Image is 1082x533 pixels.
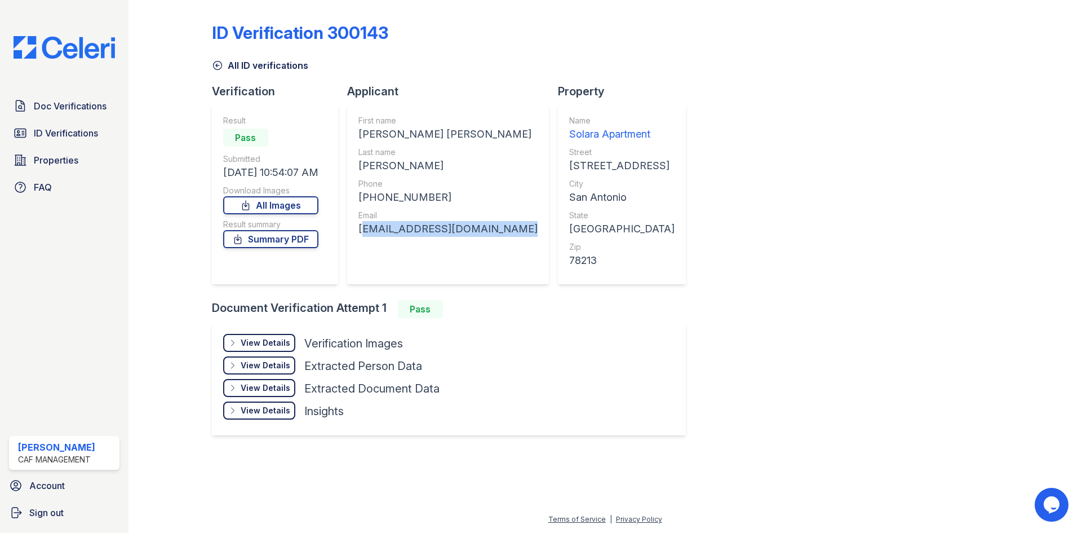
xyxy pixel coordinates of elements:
[212,300,695,318] div: Document Verification Attempt 1
[569,241,675,253] div: Zip
[569,126,675,142] div: Solara Apartment
[9,95,119,117] a: Doc Verifications
[9,149,119,171] a: Properties
[29,479,65,492] span: Account
[569,190,675,205] div: San Antonio
[616,515,662,523] a: Privacy Policy
[569,147,675,158] div: Street
[569,210,675,221] div: State
[358,178,538,190] div: Phone
[569,178,675,190] div: City
[569,221,675,237] div: [GEOGRAPHIC_DATA]
[223,165,318,180] div: [DATE] 10:54:07 AM
[569,158,675,174] div: [STREET_ADDRESS]
[212,23,388,43] div: ID Verification 300143
[5,501,124,524] a: Sign out
[18,454,95,465] div: CAF Management
[304,336,403,351] div: Verification Images
[398,300,443,318] div: Pass
[304,358,422,374] div: Extracted Person Data
[9,176,119,199] a: FAQ
[569,253,675,268] div: 78213
[610,515,612,523] div: |
[304,381,440,397] div: Extracted Document Data
[223,129,268,147] div: Pass
[5,474,124,497] a: Account
[34,126,98,140] span: ID Verifications
[9,122,119,144] a: ID Verifications
[569,115,675,126] div: Name
[358,210,538,221] div: Email
[223,230,318,248] a: Summary PDF
[223,219,318,230] div: Result summary
[5,36,124,59] img: CE_Logo_Blue-a8612792a0a2168367f1c8372b55b34899dd931a85d93a1a3d3e32e68fde9ad4.png
[1035,488,1071,522] iframe: chat widget
[241,405,290,416] div: View Details
[358,126,538,142] div: [PERSON_NAME] [PERSON_NAME]
[241,337,290,349] div: View Details
[223,153,318,165] div: Submitted
[223,185,318,196] div: Download Images
[358,115,538,126] div: First name
[29,506,64,519] span: Sign out
[223,196,318,214] a: All Images
[241,382,290,394] div: View Details
[212,83,347,99] div: Verification
[358,190,538,205] div: [PHONE_NUMBER]
[548,515,606,523] a: Terms of Service
[223,115,318,126] div: Result
[304,403,344,419] div: Insights
[358,147,538,158] div: Last name
[558,83,695,99] div: Property
[34,153,78,167] span: Properties
[34,99,107,113] span: Doc Verifications
[34,180,52,194] span: FAQ
[18,441,95,454] div: [PERSON_NAME]
[358,221,538,237] div: [EMAIL_ADDRESS][DOMAIN_NAME]
[347,83,558,99] div: Applicant
[358,158,538,174] div: [PERSON_NAME]
[212,59,308,72] a: All ID verifications
[569,115,675,142] a: Name Solara Apartment
[241,360,290,371] div: View Details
